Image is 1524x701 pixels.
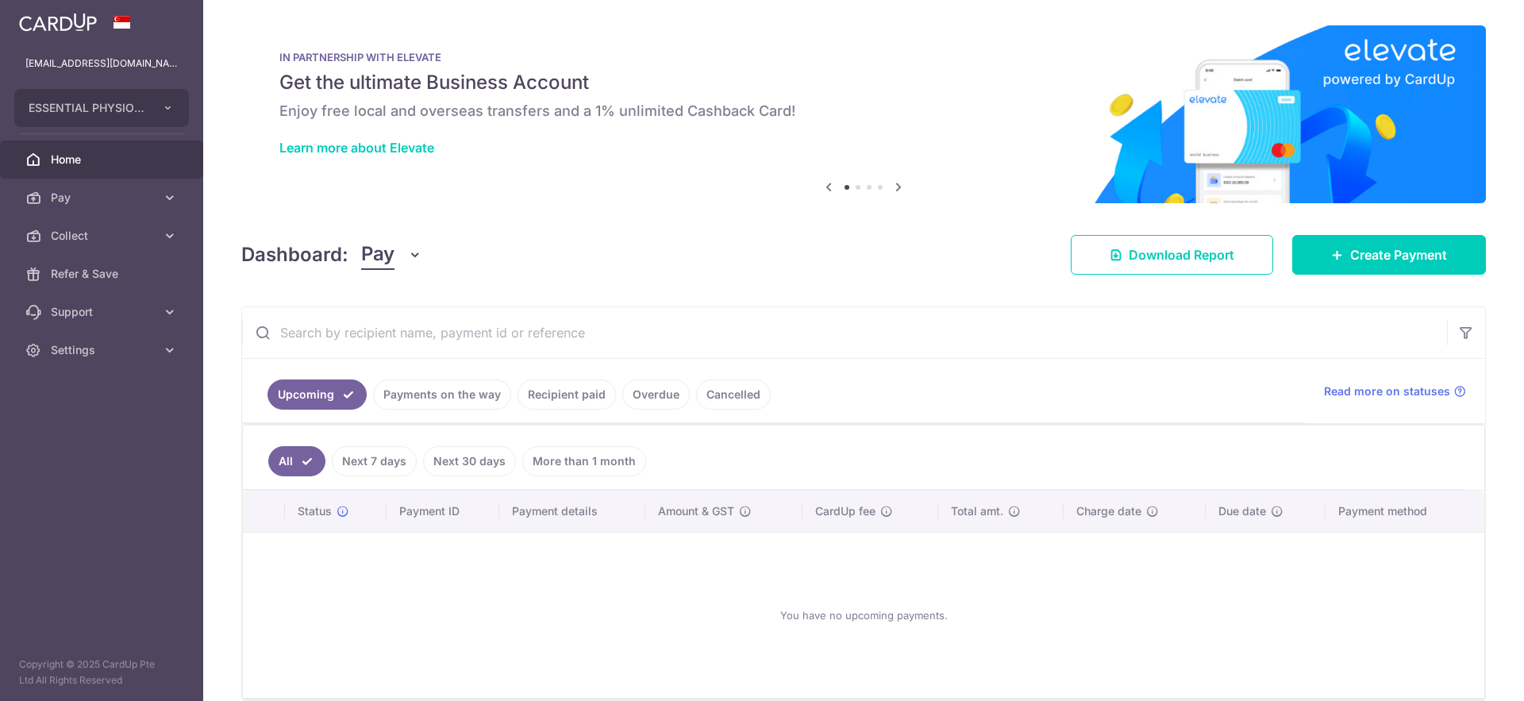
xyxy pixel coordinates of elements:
[522,446,646,476] a: More than 1 month
[1326,491,1484,532] th: Payment method
[1324,383,1450,399] span: Read more on statuses
[1324,383,1466,399] a: Read more on statuses
[1218,503,1266,519] span: Due date
[241,241,348,269] h4: Dashboard:
[499,491,645,532] th: Payment details
[51,152,156,168] span: Home
[1292,235,1486,275] a: Create Payment
[298,503,332,519] span: Status
[361,240,394,270] span: Pay
[279,140,434,156] a: Learn more about Elevate
[951,503,1003,519] span: Total amt.
[622,379,690,410] a: Overdue
[696,379,771,410] a: Cancelled
[51,228,156,244] span: Collect
[267,379,367,410] a: Upcoming
[241,25,1486,203] img: Renovation banner
[14,89,189,127] button: ESSENTIAL PHYSIOTHERAPY PTE. LTD.
[518,379,616,410] a: Recipient paid
[268,446,325,476] a: All
[423,446,516,476] a: Next 30 days
[29,100,146,116] span: ESSENTIAL PHYSIOTHERAPY PTE. LTD.
[1350,245,1447,264] span: Create Payment
[51,304,156,320] span: Support
[1071,235,1273,275] a: Download Report
[1076,503,1141,519] span: Charge date
[25,56,178,71] p: [EMAIL_ADDRESS][DOMAIN_NAME]
[19,13,97,32] img: CardUp
[815,503,876,519] span: CardUp fee
[51,342,156,358] span: Settings
[279,51,1448,64] p: IN PARTNERSHIP WITH ELEVATE
[51,190,156,206] span: Pay
[361,240,422,270] button: Pay
[1129,245,1234,264] span: Download Report
[279,102,1448,121] h6: Enjoy free local and overseas transfers and a 1% unlimited Cashback Card!
[51,266,156,282] span: Refer & Save
[279,70,1448,95] h5: Get the ultimate Business Account
[262,545,1465,685] div: You have no upcoming payments.
[373,379,511,410] a: Payments on the way
[242,307,1447,358] input: Search by recipient name, payment id or reference
[658,503,734,519] span: Amount & GST
[387,491,499,532] th: Payment ID
[332,446,417,476] a: Next 7 days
